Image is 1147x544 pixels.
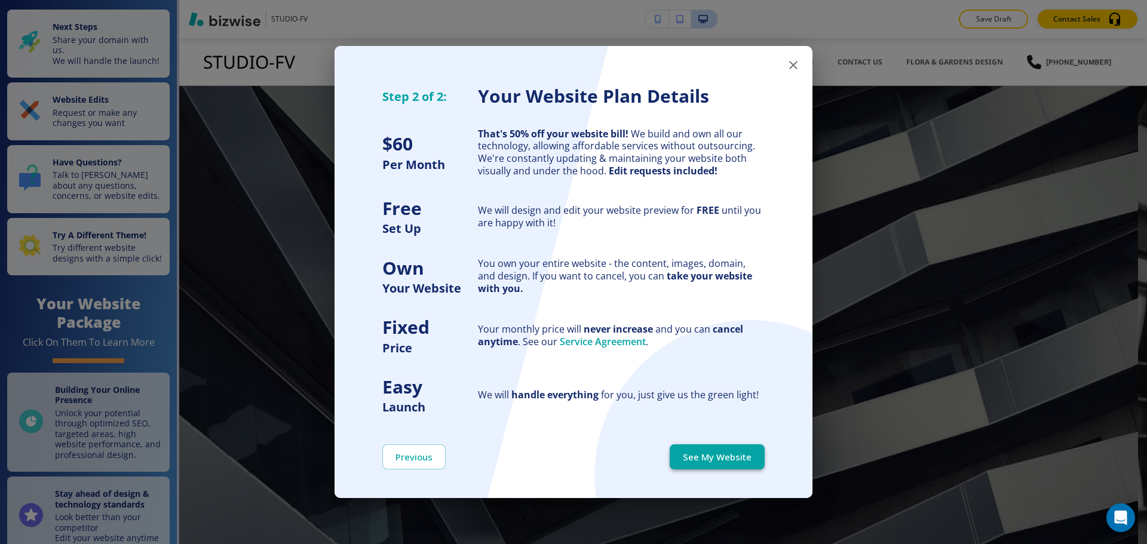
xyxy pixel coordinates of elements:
[697,204,719,217] strong: FREE
[478,389,765,401] div: We will for you, just give us the green light!
[382,315,430,339] strong: Fixed
[382,340,478,356] h5: Price
[382,88,478,105] h5: Step 2 of 2:
[1106,503,1135,532] div: Open Intercom Messenger
[478,322,743,348] strong: cancel anytime
[609,164,717,177] strong: Edit requests included!
[511,388,599,401] strong: handle everything
[478,128,765,177] div: We build and own all our technology, allowing affordable services without outsourcing. We're cons...
[478,127,628,140] strong: That's 50% off your website bill!
[382,444,446,469] button: Previous
[670,444,765,469] button: See My Website
[382,196,422,220] strong: Free
[382,131,413,156] strong: $ 60
[382,399,478,415] h5: Launch
[478,204,765,229] div: We will design and edit your website preview for until you are happy with it!
[382,220,478,236] h5: Set Up
[478,323,765,348] div: Your monthly price will and you can . See our .
[478,269,752,295] strong: take your website with you.
[382,374,422,399] strong: Easy
[382,256,424,280] strong: Own
[382,280,478,296] h5: Your Website
[560,335,646,348] a: Service Agreement
[382,156,478,173] h5: Per Month
[478,84,765,109] h3: Your Website Plan Details
[584,322,653,336] strong: never increase
[478,257,765,294] div: You own your entire website - the content, images, domain, and design. If you want to cancel, you...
